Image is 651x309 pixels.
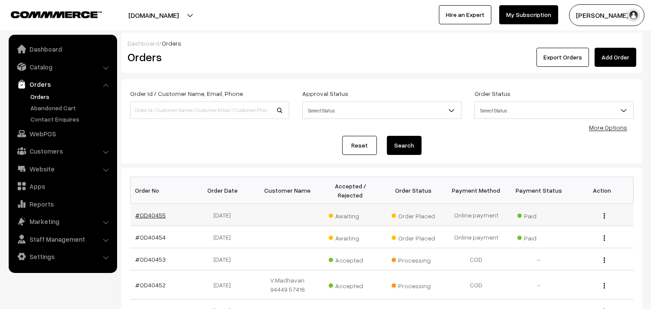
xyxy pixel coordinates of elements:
a: #OD40453 [136,256,166,263]
span: Processing [392,253,435,265]
td: [DATE] [193,270,256,299]
span: Paid [517,231,561,243]
th: Order No [131,177,193,204]
span: Awaiting [329,231,372,243]
label: Order Status [474,89,510,98]
button: Export Orders [537,48,589,67]
td: [DATE] [193,226,256,248]
a: #OD40452 [136,281,166,289]
label: Order Id / Customer Name, Email, Phone [130,89,243,98]
a: Orders [28,92,114,101]
td: [DATE] [193,248,256,270]
th: Accepted / Rejected [319,177,382,204]
img: COMMMERCE [11,11,102,18]
th: Payment Status [508,177,571,204]
a: Add Order [595,48,636,67]
span: Accepted [329,279,372,290]
a: COMMMERCE [11,9,87,19]
img: Menu [604,283,605,289]
a: Customers [11,143,114,159]
h2: Orders [128,50,288,64]
a: More Options [589,124,627,131]
td: COD [445,270,508,299]
a: Staff Management [11,231,114,247]
span: Processing [392,279,435,290]
a: Abandoned Cart [28,103,114,112]
a: Dashboard [11,41,114,57]
img: Menu [604,235,605,241]
span: Orders [162,39,181,47]
td: [DATE] [193,204,256,226]
a: Settings [11,249,114,264]
img: Menu [604,213,605,219]
button: Search [387,136,422,155]
span: Awaiting [329,209,372,220]
span: Accepted [329,253,372,265]
td: - [508,270,571,299]
a: Marketing [11,214,114,229]
th: Customer Name [256,177,319,204]
a: My Subscription [499,5,558,24]
th: Action [571,177,634,204]
a: Reset [342,136,377,155]
a: #OD40454 [136,233,166,241]
td: Online payment [445,204,508,226]
td: V.Madhavan 94449 57416 [256,270,319,299]
a: Reports [11,196,114,212]
span: Select Status [303,103,461,118]
a: Orders [11,76,114,92]
a: Catalog [11,59,114,75]
label: Approval Status [302,89,348,98]
td: Online payment [445,226,508,248]
span: Order Placed [392,209,435,220]
th: Order Status [382,177,445,204]
a: Dashboard [128,39,159,47]
div: / [128,39,636,48]
a: Website [11,161,114,177]
th: Order Date [193,177,256,204]
span: Order Placed [392,231,435,243]
button: [PERSON_NAME] s… [569,4,644,26]
th: Payment Method [445,177,508,204]
td: COD [445,248,508,270]
img: Menu [604,257,605,263]
a: Apps [11,178,114,194]
span: Select Status [475,103,633,118]
a: Hire an Expert [439,5,491,24]
button: [DOMAIN_NAME] [98,4,209,26]
span: Select Status [474,102,634,119]
span: Paid [517,209,561,220]
a: WebPOS [11,126,114,141]
td: - [508,248,571,270]
a: Contact Enquires [28,115,114,124]
span: Select Status [302,102,461,119]
a: #OD40455 [136,211,166,219]
input: Order Id / Customer Name / Customer Email / Customer Phone [130,102,289,119]
img: user [627,9,640,22]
